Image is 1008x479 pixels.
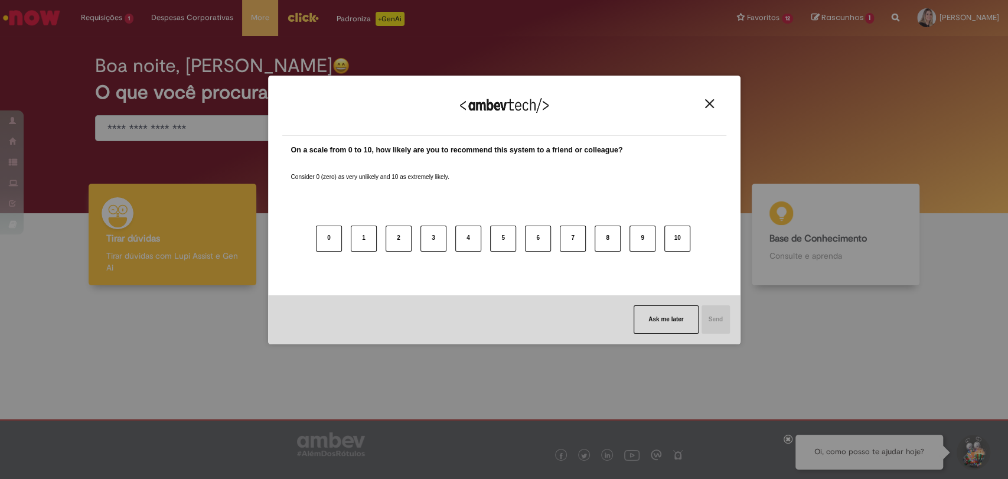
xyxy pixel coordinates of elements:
button: 3 [420,226,446,252]
button: 6 [525,226,551,252]
button: 9 [629,226,655,252]
button: 2 [386,226,412,252]
img: Close [705,99,714,108]
button: Close [702,99,717,109]
label: Consider 0 (zero) as very unlikely and 10 as extremely likely. [291,159,449,181]
button: 7 [560,226,586,252]
button: 5 [490,226,516,252]
button: 8 [595,226,621,252]
button: 4 [455,226,481,252]
label: On a scale from 0 to 10, how likely are you to recommend this system to a friend or colleague? [291,145,623,156]
button: 1 [351,226,377,252]
img: Logo Ambevtech [460,98,549,113]
button: 0 [316,226,342,252]
button: Ask me later [634,305,698,334]
button: 10 [664,226,690,252]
